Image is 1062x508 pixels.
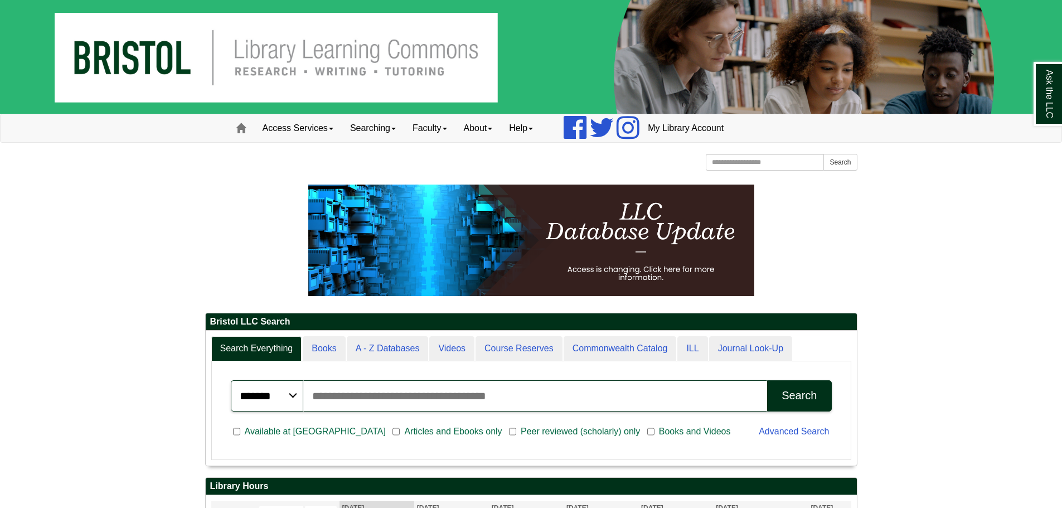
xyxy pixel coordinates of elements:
a: Videos [429,336,474,361]
a: Help [501,114,541,142]
div: Search [782,389,817,402]
a: Commonwealth Catalog [564,336,677,361]
a: Faculty [404,114,455,142]
button: Search [767,380,831,412]
a: Advanced Search [759,427,829,436]
span: Peer reviewed (scholarly) only [516,425,644,438]
input: Peer reviewed (scholarly) only [509,427,516,437]
span: Books and Videos [654,425,735,438]
span: Available at [GEOGRAPHIC_DATA] [240,425,390,438]
a: Searching [342,114,404,142]
a: Access Services [254,114,342,142]
a: ILL [677,336,707,361]
a: Course Reserves [476,336,562,361]
a: A - Z Databases [347,336,429,361]
a: Books [303,336,345,361]
a: Journal Look-Up [709,336,792,361]
a: About [455,114,501,142]
a: My Library Account [639,114,732,142]
h2: Bristol LLC Search [206,313,857,331]
span: Articles and Ebooks only [400,425,506,438]
a: Search Everything [211,336,302,361]
button: Search [823,154,857,171]
input: Available at [GEOGRAPHIC_DATA] [233,427,240,437]
h2: Library Hours [206,478,857,495]
input: Articles and Ebooks only [392,427,400,437]
img: HTML tutorial [308,185,754,296]
input: Books and Videos [647,427,654,437]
